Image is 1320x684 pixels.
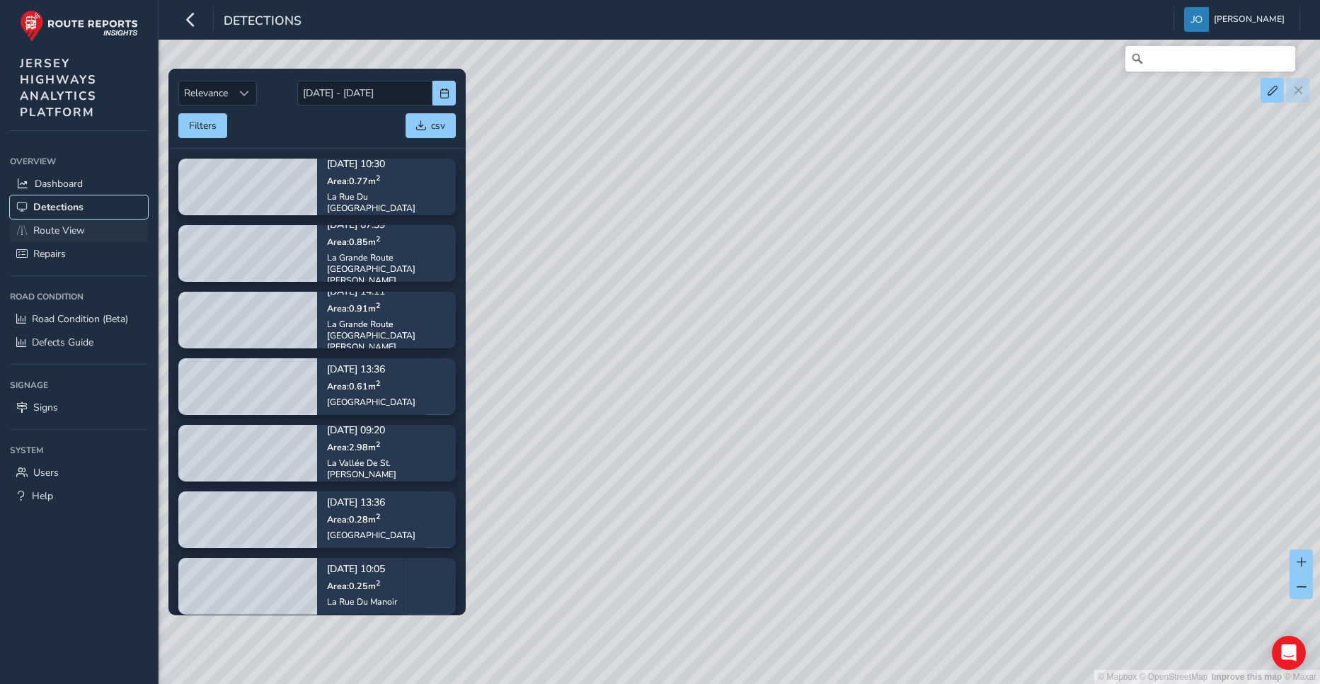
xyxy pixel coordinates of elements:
[376,233,380,244] sup: 2
[33,200,84,214] span: Detections
[10,440,148,461] div: System
[35,177,83,190] span: Dashboard
[33,401,58,414] span: Signs
[327,302,380,314] span: Area: 0.91 m
[20,55,97,120] span: JERSEY HIGHWAYS ANALYTICS PLATFORM
[327,220,446,230] p: [DATE] 07:39
[327,365,415,375] p: [DATE] 13:36
[10,195,148,219] a: Detections
[20,10,138,42] img: rr logo
[33,247,66,261] span: Repairs
[10,286,148,307] div: Road Condition
[33,224,85,237] span: Route View
[327,318,446,352] div: La Grande Route [GEOGRAPHIC_DATA][PERSON_NAME]
[376,172,380,183] sup: 2
[10,484,148,508] a: Help
[327,513,380,525] span: Area: 0.28 m
[10,307,148,331] a: Road Condition (Beta)
[10,461,148,484] a: Users
[33,466,59,479] span: Users
[233,81,256,105] div: Sort by Date
[1184,7,1209,32] img: diamond-layout
[327,579,380,591] span: Area: 0.25 m
[327,457,446,479] div: La Vallée De St. [PERSON_NAME]
[327,251,446,285] div: La Grande Route [GEOGRAPHIC_DATA][PERSON_NAME]
[376,577,380,588] sup: 2
[32,336,93,349] span: Defects Guide
[1214,7,1285,32] span: [PERSON_NAME]
[376,511,380,521] sup: 2
[10,219,148,242] a: Route View
[327,287,446,297] p: [DATE] 14:11
[327,235,380,247] span: Area: 0.85 m
[178,113,227,138] button: Filters
[10,151,148,172] div: Overview
[32,489,53,503] span: Help
[10,375,148,396] div: Signage
[1272,636,1306,670] div: Open Intercom Messenger
[327,174,380,186] span: Area: 0.77 m
[10,172,148,195] a: Dashboard
[179,81,233,105] span: Relevance
[10,242,148,266] a: Repairs
[1125,46,1295,72] input: Search
[327,396,415,407] div: [GEOGRAPHIC_DATA]
[1184,7,1290,32] button: [PERSON_NAME]
[327,564,397,574] p: [DATE] 10:05
[376,438,380,449] sup: 2
[10,396,148,419] a: Signs
[327,159,446,169] p: [DATE] 10:30
[327,440,380,452] span: Area: 2.98 m
[327,426,446,435] p: [DATE] 09:20
[327,595,397,607] div: La Rue Du Manoir
[376,300,380,310] sup: 2
[431,119,445,132] span: csv
[327,498,415,508] p: [DATE] 13:36
[406,113,456,138] button: csv
[32,312,128,326] span: Road Condition (Beta)
[10,331,148,354] a: Defects Guide
[327,529,415,540] div: [GEOGRAPHIC_DATA]
[224,12,302,32] span: Detections
[376,377,380,388] sup: 2
[327,380,380,392] span: Area: 0.61 m
[327,190,446,213] div: La Rue Du [GEOGRAPHIC_DATA]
